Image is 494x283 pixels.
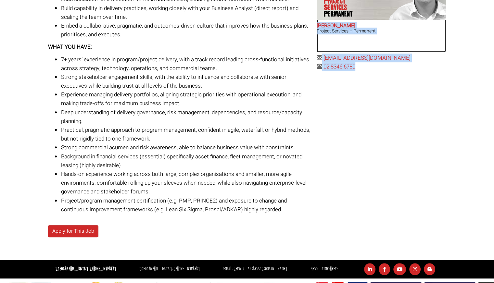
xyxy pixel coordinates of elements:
[56,266,116,272] strong: [GEOGRAPHIC_DATA]:
[234,266,287,272] a: [EMAIL_ADDRESS][DOMAIN_NAME]
[61,108,312,126] li: Deep understanding of delivery governance, risk management, dependencies, and resource/capacity p...
[222,265,289,274] li: Email:
[323,11,369,17] span: Permanent
[323,63,355,71] a: 02 8346 6780
[48,43,92,51] strong: WHAT YOU HAVE:
[323,54,411,62] a: [EMAIL_ADDRESS][DOMAIN_NAME]
[138,265,201,274] li: [GEOGRAPHIC_DATA]:
[322,266,338,272] a: Timesheets
[61,4,312,21] li: Build capability in delivery practices, working closely with your Business Analyst (direct report...
[310,266,318,272] a: News
[61,143,312,152] li: Strong commercial acumen and risk awareness, able to balance business value with constraints.
[61,170,312,196] li: Hands-on experience working across both large, complex organisations and smaller, more agile envi...
[61,152,312,170] li: Background in financial services (essential) specifically asset finance, fleet management, or nov...
[61,126,312,143] li: Practical, pragmatic approach to program management, confident in agile, waterfall, or hybrid met...
[61,196,312,214] li: Project/program management certification (e.g. PMP, PRINCE2) and exposure to change and continuou...
[61,21,312,39] li: Embed a collaborative, pragmatic, and outcomes-driven culture that improves how the business plan...
[317,23,446,29] h2: [PERSON_NAME]
[317,29,446,33] h3: Project Services – Permanent
[48,225,98,237] a: Apply for This Job
[173,266,200,272] a: [PHONE_NUMBER]
[61,73,312,90] li: Strong stakeholder engagement skills, with the ability to influence and collaborate with senior e...
[61,55,312,73] li: 7+ years’ experience in program/project delivery, with a track record leading cross-functional in...
[90,266,116,272] a: [PHONE_NUMBER]
[61,90,312,108] li: Experience managing delivery portfolios, aligning strategic priorities with operational execution...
